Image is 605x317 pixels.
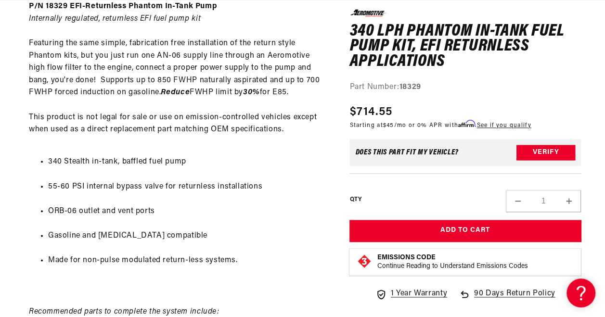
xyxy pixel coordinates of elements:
li: Gasoline and [MEDICAL_DATA] compatible [48,230,325,242]
strong: P/N 18329 EFI-Returnless Phantom In-Tank Pump [29,2,217,10]
a: 90 Days Return Policy [459,288,555,310]
button: Add to Cart [349,220,581,242]
span: Affirm [458,120,475,127]
li: 55-60 PSI internal bypass valve for returnless installations [48,181,325,193]
button: Emissions CodeContinue Reading to Understand Emissions Codes [377,254,528,271]
span: $714.55 [349,103,392,121]
a: 1 Year Warranty [375,288,447,301]
em: Internally regulated, returnless EFI fuel pump kit [29,15,201,23]
a: See if you qualify - Learn more about Affirm Financing (opens in modal) [476,123,531,128]
strong: Emissions Code [377,254,435,262]
span: 1 Year Warranty [391,288,447,301]
li: 340 Stealth in-tank, baffled fuel pump [48,156,325,168]
img: Emissions code [357,254,372,269]
p: Continue Reading to Understand Emissions Codes [377,263,528,271]
li: ORB-06 outlet and vent ports [48,205,325,218]
div: Part Number: [349,82,581,94]
span: 90 Days Return Policy [474,288,555,310]
p: Starting at /mo or 0% APR with . [349,121,531,130]
strong: 30% [243,89,260,96]
label: QTY [349,196,361,204]
span: $45 [383,123,394,128]
em: Recommended parts to complete the system include: [29,308,219,316]
h1: 340 LPH Phantom In-Tank Fuel Pump Kit, EFI Returnless Applications [349,24,581,70]
strong: Reduce [161,89,190,96]
li: Made for non-pulse modulated return-less systems. [48,254,325,267]
div: Does This part fit My vehicle? [355,149,459,157]
button: Verify [516,145,575,161]
strong: 18329 [399,84,421,91]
